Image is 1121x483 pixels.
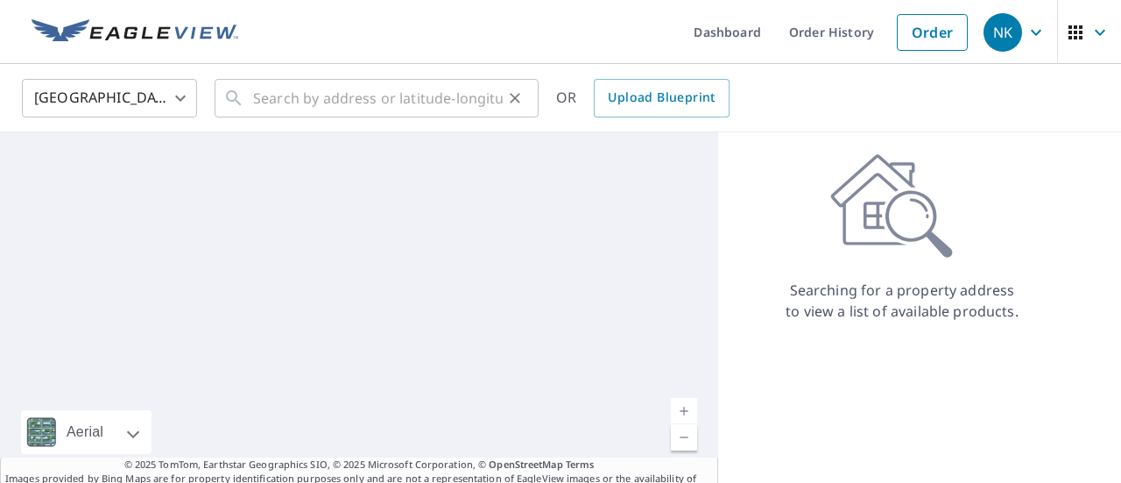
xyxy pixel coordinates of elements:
[32,19,238,46] img: EV Logo
[556,79,730,117] div: OR
[22,74,197,123] div: [GEOGRAPHIC_DATA]
[897,14,968,51] a: Order
[671,424,697,451] a: Current Level 5, Zoom Out
[785,280,1019,322] p: Searching for a property address to view a list of available products.
[608,87,715,109] span: Upload Blueprint
[21,410,152,454] div: Aerial
[253,74,503,123] input: Search by address or latitude-longitude
[566,458,595,471] a: Terms
[984,13,1022,52] div: NK
[503,86,527,110] button: Clear
[489,458,562,471] a: OpenStreetMap
[124,458,595,472] span: © 2025 TomTom, Earthstar Geographics SIO, © 2025 Microsoft Corporation, ©
[594,79,729,117] a: Upload Blueprint
[61,410,109,454] div: Aerial
[671,398,697,424] a: Current Level 5, Zoom In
